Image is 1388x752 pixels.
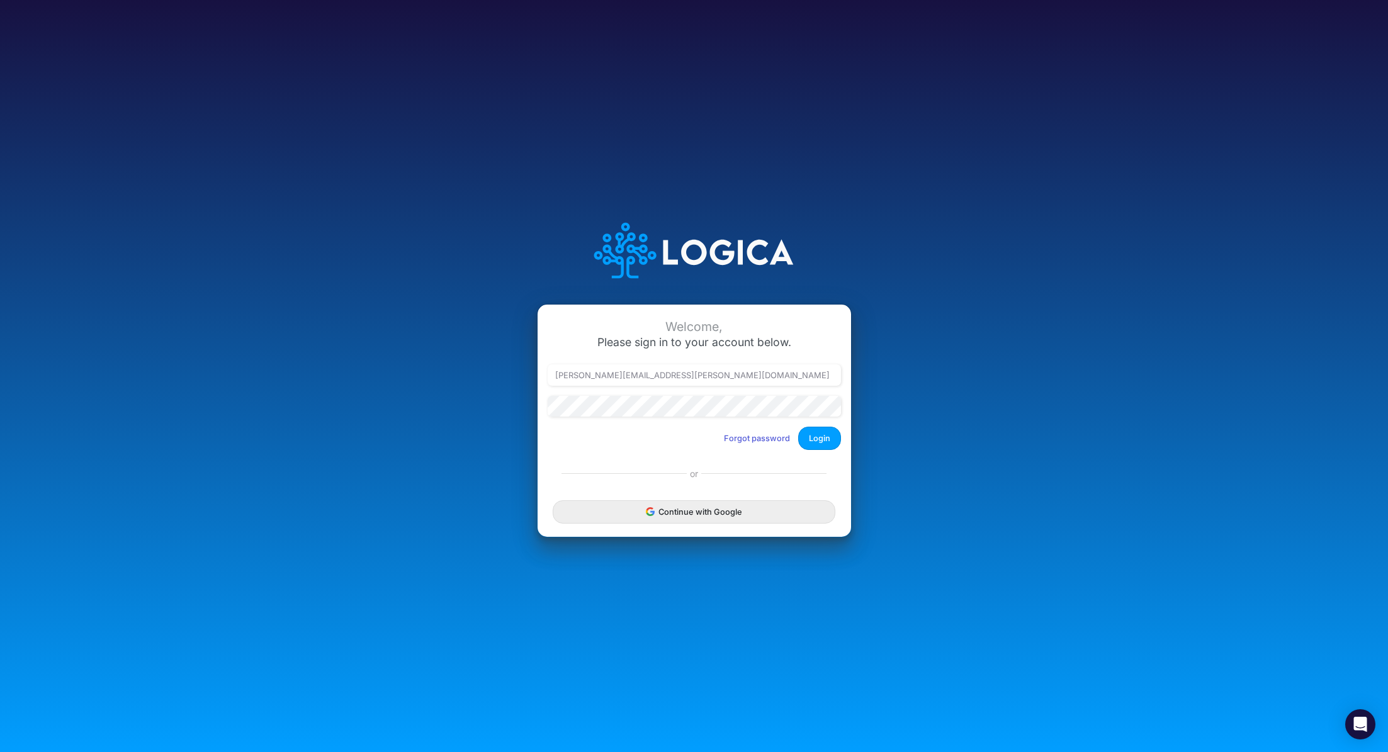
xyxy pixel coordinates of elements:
input: Email [548,364,841,386]
button: Login [798,427,841,450]
span: Please sign in to your account below. [597,335,791,349]
button: Continue with Google [553,500,835,524]
div: Open Intercom Messenger [1345,709,1375,739]
button: Forgot password [716,428,798,449]
div: Welcome, [548,320,841,334]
